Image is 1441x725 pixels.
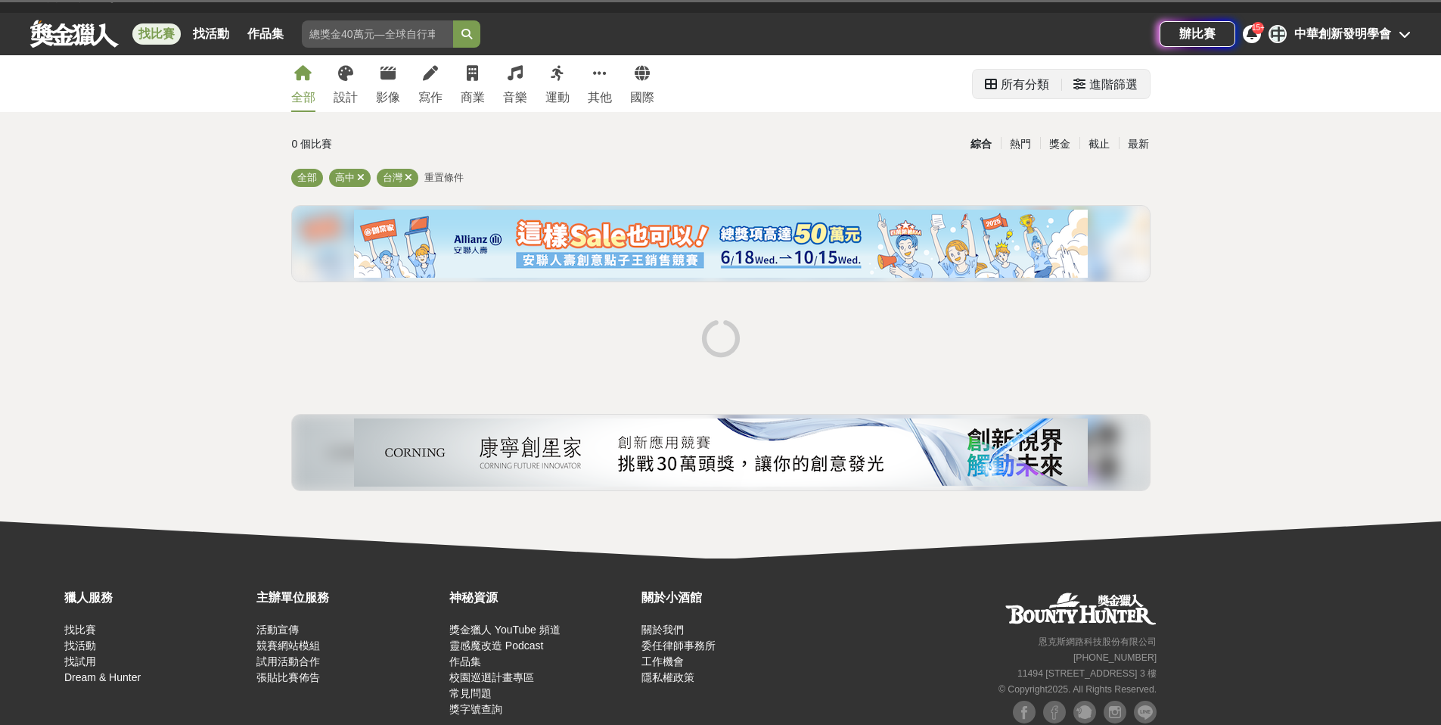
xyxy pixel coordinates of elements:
div: 熱門 [1001,131,1040,157]
div: 神秘資源 [449,589,634,607]
a: 設計 [334,55,358,112]
div: 所有分類 [1001,70,1049,100]
a: 國際 [630,55,654,112]
div: 寫作 [418,89,443,107]
div: 最新 [1119,131,1158,157]
a: 運動 [545,55,570,112]
span: 台灣 [383,172,402,183]
a: 常見問題 [449,687,492,699]
div: 全部 [291,89,315,107]
div: 關於小酒館 [641,589,826,607]
div: 獵人服務 [64,589,249,607]
a: 關於我們 [641,624,684,636]
a: 其他 [588,55,612,112]
div: 商業 [461,89,485,107]
a: 活動宣傳 [256,624,299,636]
a: 找活動 [64,639,96,652]
div: 音樂 [503,89,527,107]
a: 工作機會 [641,655,684,667]
a: 校園巡迴計畫專區 [449,671,534,683]
a: 隱私權政策 [641,671,694,683]
a: 作品集 [449,655,481,667]
div: 影像 [376,89,400,107]
span: 15+ [1252,23,1265,32]
a: 找活動 [187,23,235,45]
img: 26832ba5-e3c6-4c80-9a06-d1bc5d39966c.png [354,419,1088,487]
img: Instagram [1104,701,1126,723]
div: 獎金 [1040,131,1079,157]
a: 獎字號查詢 [449,703,502,715]
div: 其他 [588,89,612,107]
a: 找試用 [64,655,96,667]
a: 張貼比賽佈告 [256,671,320,683]
div: 國際 [630,89,654,107]
a: 競賽網站模組 [256,639,320,652]
a: 音樂 [503,55,527,112]
a: 全部 [291,55,315,112]
a: Dream & Hunter [64,671,141,683]
small: [PHONE_NUMBER] [1073,652,1157,663]
div: 中 [1269,25,1287,43]
div: 綜合 [961,131,1001,157]
img: LINE [1134,701,1157,723]
span: 重置條件 [424,172,464,183]
a: 影像 [376,55,400,112]
a: 試用活動合作 [256,655,320,667]
input: 總獎金40萬元—全球自行車設計比賽 [302,20,453,48]
div: 進階篩選 [1089,70,1138,100]
div: 設計 [334,89,358,107]
a: 獎金獵人 YouTube 頻道 [449,624,561,636]
small: © Copyright 2025 . All Rights Reserved. [998,684,1157,695]
span: 高中 [335,172,355,183]
a: 委任律師事務所 [641,639,716,652]
div: 0 個比賽 [292,131,577,157]
img: Plurk [1073,701,1096,723]
div: 運動 [545,89,570,107]
a: 辦比賽 [1160,21,1235,47]
img: Facebook [1043,701,1066,723]
a: 找比賽 [132,23,181,45]
a: 找比賽 [64,624,96,636]
a: 作品集 [241,23,290,45]
img: Facebook [1013,701,1036,723]
img: cf4fb443-4ad2-4338-9fa3-b46b0bf5d316.png [354,210,1088,278]
small: 11494 [STREET_ADDRESS] 3 樓 [1017,668,1157,679]
div: 主辦單位服務 [256,589,441,607]
a: 寫作 [418,55,443,112]
a: 商業 [461,55,485,112]
a: 靈感魔改造 Podcast [449,639,543,652]
span: 全部 [297,172,317,183]
small: 恩克斯網路科技股份有限公司 [1039,636,1157,647]
div: 截止 [1079,131,1119,157]
div: 中華創新發明學會 [1294,25,1391,43]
